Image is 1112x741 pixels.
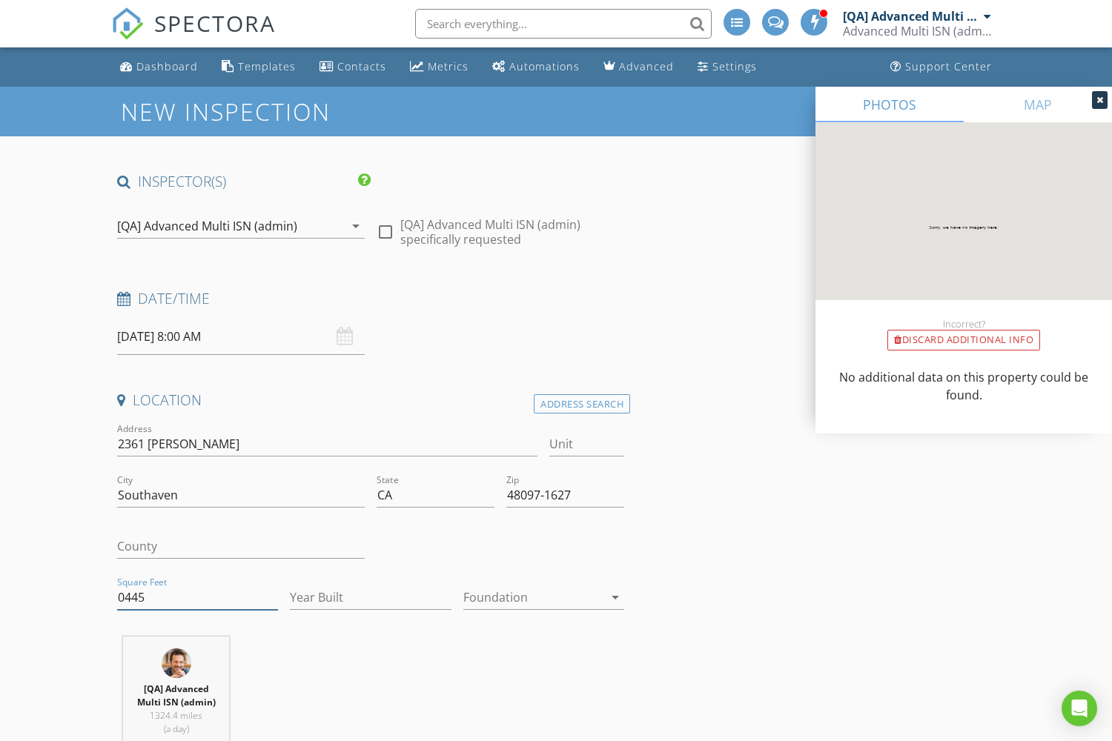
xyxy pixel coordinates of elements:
[404,53,474,81] a: Metrics
[815,122,1112,336] img: streetview
[887,330,1040,350] div: Discard Additional info
[534,394,630,414] div: Address Search
[117,391,624,410] h4: Location
[428,59,469,73] div: Metrics
[238,59,296,73] div: Templates
[117,172,371,191] h4: INSPECTOR(S)
[415,9,712,39] input: Search everything...
[111,7,144,40] img: The Best Home Inspection Software - Spectora
[150,709,202,722] span: 1324.4 miles
[712,59,757,73] div: Settings
[154,7,276,39] span: SPECTORA
[833,368,1094,404] p: No additional data on this property could be found.
[117,319,365,355] input: Select date
[964,87,1112,122] a: MAP
[843,9,980,24] div: [QA] Advanced Multi ISN (admin)
[884,53,998,81] a: Support Center
[400,217,624,247] label: [QA] Advanced Multi ISN (admin) specifically requested
[114,53,204,81] a: Dashboard
[509,59,580,73] div: Automations
[337,59,386,73] div: Contacts
[606,588,624,606] i: arrow_drop_down
[486,53,586,81] a: Automations (Advanced)
[815,318,1112,330] div: Incorrect?
[216,53,302,81] a: Templates
[692,53,763,81] a: Settings
[111,20,276,51] a: SPECTORA
[136,59,198,73] div: Dashboard
[815,87,964,122] a: PHOTOS
[121,99,449,124] h1: New Inspection
[164,722,189,735] span: (a day)
[347,217,365,235] i: arrow_drop_down
[1062,691,1097,726] div: Open Intercom Messenger
[905,59,992,73] div: Support Center
[314,53,392,81] a: Contacts
[117,289,624,308] h4: Date/Time
[619,59,674,73] div: Advanced
[137,682,216,708] strong: [QA] Advanced Multi ISN (admin)
[598,53,680,81] a: Advanced
[117,219,297,233] div: [QA] Advanced Multi ISN (admin)
[843,24,991,39] div: Advanced Multi ISN (admin) Company
[162,648,191,678] img: younginspector.jpg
